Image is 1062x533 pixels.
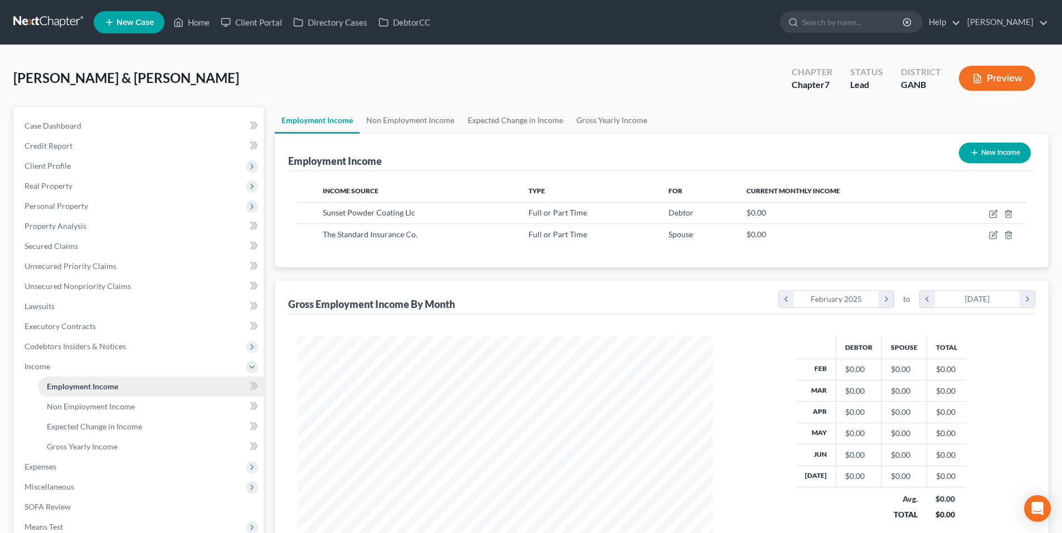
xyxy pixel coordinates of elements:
div: Employment Income [288,154,382,168]
div: Chapter [792,66,832,79]
i: chevron_right [879,291,894,307]
div: $0.00 [845,385,872,397]
th: Total [927,336,966,359]
span: Current Monthly Income [746,187,840,195]
a: Directory Cases [288,12,373,32]
button: New Income [959,143,1031,163]
a: Gross Yearly Income [38,437,264,457]
div: Chapter [792,79,832,91]
td: $0.00 [927,444,966,466]
th: May [796,423,836,444]
span: $0.00 [746,229,766,239]
div: [DATE] [935,291,1020,307]
span: Miscellaneous [25,482,74,491]
span: Secured Claims [25,241,78,251]
span: Expenses [25,462,56,471]
th: Spouse [881,336,927,359]
div: $0.00 [935,493,957,505]
span: Codebtors Insiders & Notices [25,341,126,351]
div: $0.00 [845,449,872,461]
div: $0.00 [891,471,918,482]
th: Jun [796,444,836,466]
div: $0.00 [891,385,918,397]
span: Credit Report [25,141,72,150]
div: GANB [901,79,941,91]
span: Full or Part Time [528,208,587,217]
span: to [903,294,910,305]
span: Type [528,187,545,195]
span: Unsecured Priority Claims [25,261,117,271]
a: Executory Contracts [16,316,264,336]
a: Credit Report [16,136,264,156]
div: $0.00 [891,449,918,461]
span: Expected Change in Income [47,422,142,431]
td: $0.00 [927,380,966,401]
span: New Case [117,18,154,27]
span: Real Property [25,181,72,190]
td: $0.00 [927,402,966,423]
a: SOFA Review [16,497,264,517]
a: Help [923,12,961,32]
td: $0.00 [927,423,966,444]
th: Mar [796,380,836,401]
span: Case Dashboard [25,121,81,130]
div: Avg. [890,493,918,505]
span: Non Employment Income [47,402,135,411]
span: Personal Property [25,201,88,211]
span: Income [25,361,50,371]
div: Open Intercom Messenger [1024,495,1051,522]
span: $0.00 [746,208,766,217]
td: $0.00 [927,466,966,487]
a: Non Employment Income [38,397,264,417]
a: Unsecured Priority Claims [16,256,264,276]
div: $0.00 [845,364,872,375]
span: Client Profile [25,161,71,170]
div: $0.00 [891,407,918,418]
i: chevron_left [920,291,935,307]
a: DebtorCC [373,12,436,32]
div: $0.00 [935,509,957,520]
div: Gross Employment Income By Month [288,297,455,311]
i: chevron_left [779,291,794,307]
div: $0.00 [845,471,872,482]
a: [PERSON_NAME] [962,12,1048,32]
a: Lawsuits [16,296,264,316]
input: Search by name... [802,12,904,32]
span: Employment Income [47,382,118,391]
div: TOTAL [890,509,918,520]
a: Expected Change in Income [461,107,570,134]
a: Employment Income [275,107,360,134]
th: Feb [796,359,836,380]
a: Property Analysis [16,216,264,236]
div: Lead [850,79,883,91]
a: Case Dashboard [16,116,264,136]
a: Gross Yearly Income [570,107,654,134]
a: Non Employment Income [360,107,461,134]
div: $0.00 [845,428,872,439]
span: 7 [825,79,830,90]
span: Gross Yearly Income [47,442,118,451]
a: Secured Claims [16,236,264,256]
i: chevron_right [1020,291,1035,307]
td: $0.00 [927,359,966,380]
span: Spouse [668,229,693,239]
div: February 2025 [794,291,879,307]
button: Preview [959,66,1035,91]
span: Unsecured Nonpriority Claims [25,281,131,291]
a: Expected Change in Income [38,417,264,437]
th: Apr [796,402,836,423]
div: $0.00 [891,364,918,375]
a: Employment Income [38,376,264,397]
span: Property Analysis [25,221,86,231]
span: [PERSON_NAME] & [PERSON_NAME] [13,70,239,86]
span: Executory Contracts [25,321,96,331]
span: Lawsuits [25,301,55,311]
div: District [901,66,941,79]
span: For [668,187,682,195]
span: Debtor [668,208,694,217]
th: [DATE] [796,466,836,487]
span: SOFA Review [25,502,71,511]
span: The Standard Insurance Co. [323,229,418,239]
span: Income Source [323,187,379,195]
div: Status [850,66,883,79]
